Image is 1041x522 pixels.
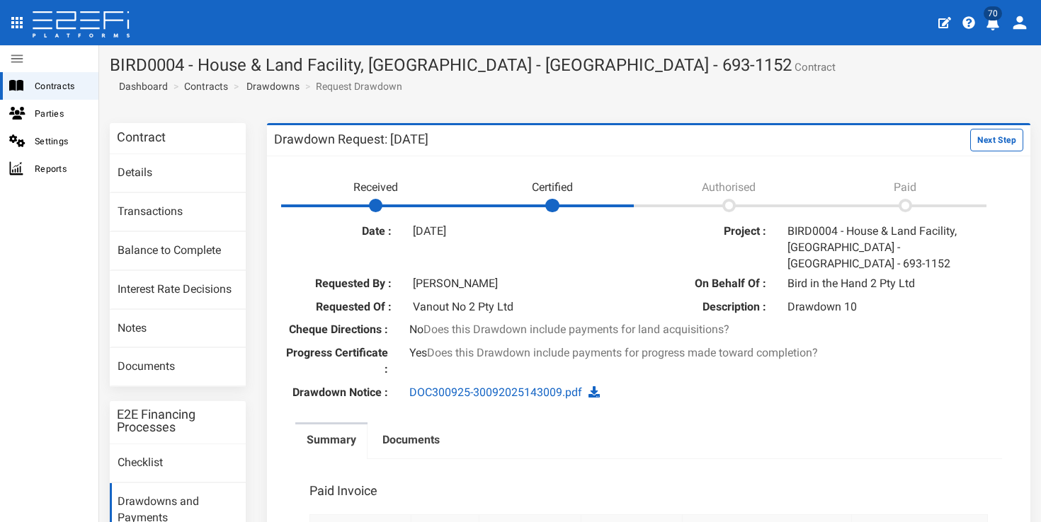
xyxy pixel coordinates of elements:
span: Paid [894,180,916,194]
span: Dashboard [113,81,168,92]
label: Drawdown Notice : [274,385,399,401]
span: Does this Drawdown include payments for land acquisitions? [423,323,729,336]
a: Notes [110,310,246,348]
div: No [399,322,899,338]
a: Dashboard [113,79,168,93]
label: Cheque Directions : [274,322,399,338]
h3: Contract [117,131,166,144]
label: Requested Of : [285,299,402,315]
div: Bird in the Hand 2 Pty Ltd [777,276,1013,292]
a: Interest Rate Decisions [110,271,246,309]
a: Drawdowns [246,79,300,93]
h3: E2E Financing Processes [117,408,239,434]
span: Settings [35,133,87,149]
div: Vanout No 2 Pty Ltd [402,299,638,315]
label: Documents [382,432,440,448]
div: [PERSON_NAME] [402,276,638,292]
label: Description : [659,299,777,315]
div: Drawdown 10 [777,299,1013,315]
label: On Behalf Of : [659,276,777,292]
a: Next Step [970,132,1023,146]
a: Transactions [110,193,246,231]
span: Does this Drawdown include payments for progress made toward completion? [427,346,818,359]
div: [DATE] [402,224,638,240]
h3: Drawdown Request: [DATE] [274,133,428,146]
label: Requested By : [285,276,402,292]
a: Contracts [184,79,228,93]
a: Documents [371,424,451,460]
label: Project : [659,224,777,240]
span: Reports [35,161,87,177]
a: Balance to Complete [110,232,246,270]
a: DOC300925-30092025143009.pdf [409,385,582,399]
small: Contract [792,62,836,73]
div: BIRD0004 - House & Land Facility, [GEOGRAPHIC_DATA] - [GEOGRAPHIC_DATA] - 693-1152 [777,224,1013,272]
span: Certified [532,180,573,194]
span: Authorised [702,180,756,194]
a: Checklist [110,444,246,482]
span: Received [353,180,398,194]
a: Summary [295,424,368,460]
a: Details [110,154,246,192]
span: Parties [35,105,87,122]
span: Contracts [35,78,87,94]
label: Summary [307,432,356,448]
button: Next Step [970,129,1023,151]
label: Progress Certificate : [274,345,399,378]
div: Yes [399,345,899,361]
label: Date : [285,224,402,240]
h1: BIRD0004 - House & Land Facility, [GEOGRAPHIC_DATA] - [GEOGRAPHIC_DATA] - 693-1152 [110,56,1030,74]
li: Request Drawdown [302,79,402,93]
h3: Paid Invoice [309,485,377,497]
a: Documents [110,348,246,386]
